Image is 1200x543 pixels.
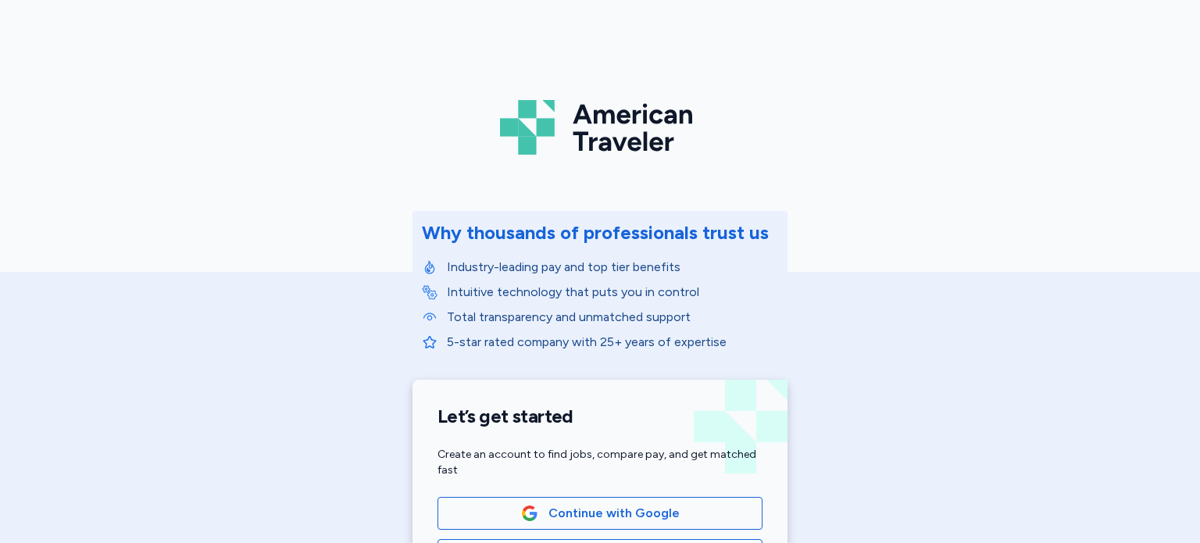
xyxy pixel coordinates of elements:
[437,405,762,428] h1: Let’s get started
[447,308,778,327] p: Total transparency and unmatched support
[447,283,778,302] p: Intuitive technology that puts you in control
[548,504,680,523] span: Continue with Google
[422,220,769,245] div: Why thousands of professionals trust us
[500,94,700,161] img: Logo
[437,497,762,530] button: Google LogoContinue with Google
[521,505,538,522] img: Google Logo
[447,258,778,277] p: Industry-leading pay and top tier benefits
[437,447,762,478] div: Create an account to find jobs, compare pay, and get matched fast
[447,333,778,352] p: 5-star rated company with 25+ years of expertise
